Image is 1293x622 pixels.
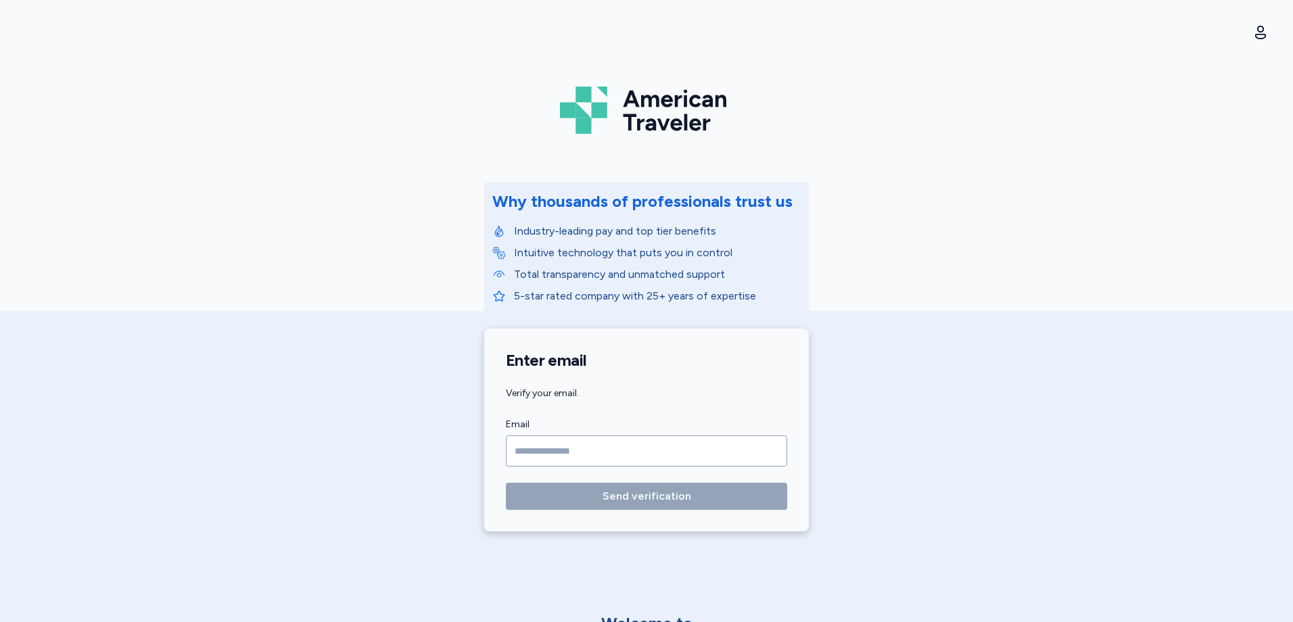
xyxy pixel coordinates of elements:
button: Send verification [506,483,787,510]
h1: Enter email [506,350,787,370]
p: Intuitive technology that puts you in control [514,245,801,261]
span: Send verification [603,488,691,504]
label: Email [506,416,787,433]
div: Verify your email. [506,387,787,400]
img: Logo [560,81,733,139]
input: Email [506,435,787,466]
p: 5-star rated company with 25+ years of expertise [514,288,801,304]
p: Total transparency and unmatched support [514,266,801,283]
p: Industry-leading pay and top tier benefits [514,223,801,239]
div: Why thousands of professionals trust us [492,191,793,212]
